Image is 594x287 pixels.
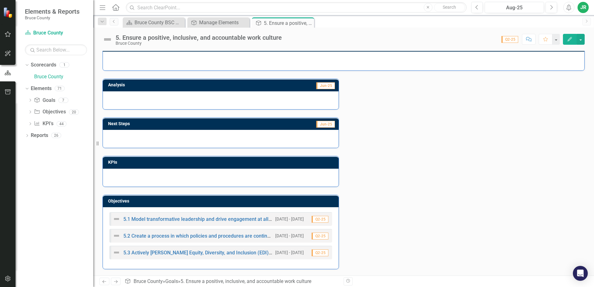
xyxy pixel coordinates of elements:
[25,8,80,15] span: Elements & Reports
[312,216,328,223] span: Q2-25
[135,19,183,26] div: Bruce County BSC Welcome Page
[113,249,120,256] img: Not Defined
[34,73,93,80] a: Bruce County
[275,250,304,256] small: [DATE] - [DATE]
[501,36,518,43] span: Q2-25
[108,121,229,126] h3: Next Steps
[51,133,61,138] div: 26
[316,121,335,128] span: Jun-25
[31,61,56,69] a: Scorecards
[264,19,313,27] div: 5. Ensure a positive, inclusive, and accountable work culture
[126,2,467,13] input: Search ClearPoint...
[103,34,112,44] img: Not Defined
[2,7,14,18] img: ClearPoint Strategy
[199,19,248,26] div: Manage Elements
[123,250,327,256] a: 5.3 Actively [PERSON_NAME] Equity, Diversity, and Inclusion (EDI) in all aspects of our work.
[25,30,87,37] a: Bruce County
[275,216,304,222] small: [DATE] - [DATE]
[485,2,544,13] button: Aug-25
[57,121,66,126] div: 44
[123,216,327,222] a: 5.1 Model transformative leadership and drive engagement at all levels of the organization.
[34,108,66,116] a: Objectives
[113,215,120,223] img: Not Defined
[578,2,589,13] button: JR
[487,4,542,11] div: Aug-25
[31,85,52,92] a: Elements
[165,278,178,284] a: Goals
[189,19,248,26] a: Manage Elements
[113,232,120,239] img: Not Defined
[34,97,55,104] a: Goals
[59,62,69,68] div: 1
[108,83,214,87] h3: Analysis
[25,44,87,55] input: Search Below...
[69,109,79,115] div: 20
[443,5,456,10] span: Search
[108,160,336,165] h3: KPIs
[125,278,339,285] div: » »
[275,233,304,239] small: [DATE] - [DATE]
[116,41,282,46] div: Bruce County
[573,266,588,281] div: Open Intercom Messenger
[316,82,335,89] span: Jun-25
[134,278,163,284] a: Bruce County
[55,86,65,91] div: 71
[123,233,302,239] a: 5.2 Create a process in which policies and procedures are continually enhanced.
[116,34,282,41] div: 5. Ensure a positive, inclusive, and accountable work culture
[58,98,68,103] div: 7
[312,249,328,256] span: Q2-25
[25,15,80,20] small: Bruce County
[108,199,336,203] h3: Objectives
[31,132,48,139] a: Reports
[34,120,53,127] a: KPI's
[124,19,183,26] a: Bruce County BSC Welcome Page
[434,3,465,12] button: Search
[180,278,311,284] div: 5. Ensure a positive, inclusive, and accountable work culture
[312,233,328,239] span: Q2-25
